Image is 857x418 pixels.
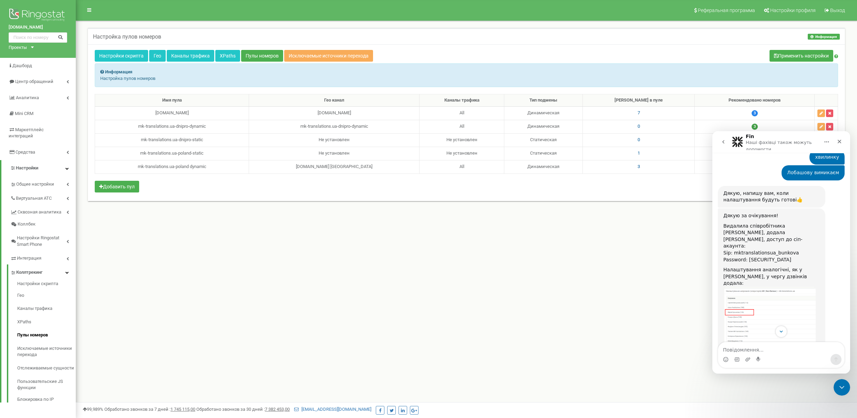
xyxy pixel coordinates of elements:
[17,375,76,395] a: Пользовательские JS функции
[770,50,833,62] button: Применить настройки
[9,127,44,139] span: Маркетплейс интеграций
[196,407,290,412] span: Обработано звонков за 30 дней :
[18,209,61,216] span: Сквозная аналитика
[10,250,76,264] a: Интеграция
[10,204,76,218] a: Сквозная аналитика
[215,50,240,62] a: XPaths
[93,34,161,40] h5: Настройка пулов номеров
[249,120,420,133] td: mk-translations.ua-dnipro-dynamic
[504,94,583,107] th: Тип подмены
[167,50,214,62] a: Каналы трафика
[44,226,49,231] button: Start recording
[6,77,113,243] div: Дякую за очікування!Видалила співробітника [PERSON_NAME], додала [PERSON_NAME], доступ до сіп-ака...
[33,226,38,231] button: Завантажити вкладений файл
[10,190,76,205] a: Виртуальная АТС
[420,94,504,107] th: Каналы трафика
[17,289,76,302] a: Гео
[15,79,53,84] span: Центр обращений
[15,111,33,116] span: Mini CRM
[104,407,195,412] span: Обработано звонков за 7 дней :
[16,149,35,155] span: Средства
[1,160,76,176] a: Настройки
[9,24,67,31] a: [DOMAIN_NAME]
[98,164,246,170] div: mk-translations.ua-poland dynamic
[95,50,148,62] a: Настройки скрипта
[249,106,420,120] td: [DOMAIN_NAME]
[249,147,420,160] td: Не установлен
[149,50,166,62] a: Гео
[12,63,32,68] span: Дашборд
[249,160,420,174] td: [DOMAIN_NAME] [GEOGRAPHIC_DATA]
[11,125,107,132] div: Password: [SECURITY_DATA]
[504,106,583,120] td: Динамическая
[98,110,246,116] div: [DOMAIN_NAME]
[16,165,38,170] span: Настройки
[17,302,76,315] a: Каналы трафика
[10,176,76,190] a: Общие настройки
[17,255,41,262] span: Интеграция
[118,223,129,234] button: Надіслати повідомлення…
[9,7,67,24] img: Ringostat logo
[249,94,420,107] th: Гео канал
[95,94,249,107] th: Имя пула
[249,133,420,147] td: Не установлен
[583,94,695,107] th: [PERSON_NAME] в пуле
[16,95,39,100] span: Аналитика
[752,124,758,130] span: 3
[95,181,139,192] button: Добавить пул
[695,94,815,107] th: Рекомендовано номеров
[17,395,76,403] a: Блокировка по IP
[504,160,583,174] td: Динамическая
[265,407,290,412] u: 7 382 453,00
[6,77,132,243] div: Valentyna каже…
[22,226,27,231] button: вибір GIF-файлів
[83,407,103,412] span: 99,989%
[18,221,35,228] span: Коллбек
[16,269,42,276] span: Коллтрекинг
[698,8,755,13] span: Реферальная программа
[420,106,504,120] td: All
[98,123,246,130] div: mk-translations.ua-dnipro-dynamic
[752,110,758,116] span: 3
[638,124,640,129] span: 0
[100,75,833,82] p: Настройка пулов номеров
[638,110,640,115] span: 7
[17,362,76,375] a: Отслеживаемые сущности
[17,342,76,362] a: Исключаемые источники перехода
[420,147,504,160] td: Не установлен
[284,50,373,62] a: Исключаемые источники перехода
[98,150,246,157] div: mk-translations.ua-poland-static
[171,407,195,412] u: 1 745 115,00
[638,164,640,169] span: 3
[638,137,640,142] span: 0
[17,315,76,329] a: XPaths
[420,120,504,133] td: All
[638,150,640,156] span: 1
[770,8,816,13] span: Настройки профиля
[504,120,583,133] td: Динамическая
[16,195,52,202] span: Виртуальная АТС
[504,147,583,160] td: Статическая
[10,264,76,279] a: Коллтрекинг
[105,69,132,74] strong: Информация
[420,160,504,174] td: All
[10,218,76,230] a: Коллбек
[420,133,504,147] td: Не установлен
[17,328,76,342] a: Пулы номеров
[6,211,132,223] textarea: Повідомлення...
[11,135,107,156] div: Налаштування аналогічні, як у [PERSON_NAME], у чергу дзвінків додала:
[98,137,246,143] div: mk-translations.ua-dnipro-static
